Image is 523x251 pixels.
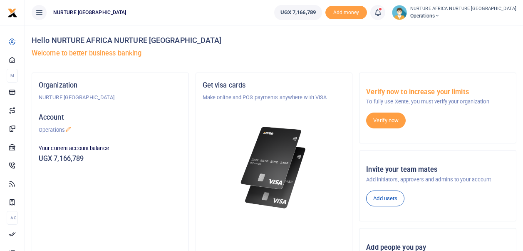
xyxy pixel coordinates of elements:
li: Wallet ballance [271,5,325,20]
h5: Verify now to increase your limits [366,88,509,96]
h5: Get visa cards [203,81,346,90]
img: logo-small [7,8,17,18]
a: profile-user NURTURE AFRICA NURTURE [GEOGRAPHIC_DATA] Operations [392,5,516,20]
p: To fully use Xente, you must verify your organization [366,98,509,106]
a: Add users [366,191,404,206]
span: Operations [410,12,516,20]
a: Verify now [366,113,406,128]
p: Make online and POS payments anywhere with VISA [203,93,346,102]
span: Add money [325,6,367,20]
p: NURTURE [GEOGRAPHIC_DATA] [39,93,182,102]
img: xente-_physical_cards.png [238,122,310,214]
span: NURTURE [GEOGRAPHIC_DATA] [50,9,130,16]
h4: Hello NURTURE AFRICA NURTURE [GEOGRAPHIC_DATA] [32,36,516,45]
li: Ac [7,211,18,225]
img: profile-user [392,5,407,20]
h5: UGX 7,166,789 [39,155,182,163]
h5: Account [39,113,182,122]
small: NURTURE AFRICA NURTURE [GEOGRAPHIC_DATA] [410,5,516,13]
span: UGX 7,166,789 [280,8,316,17]
a: UGX 7,166,789 [274,5,322,20]
a: logo-small logo-large logo-large [7,9,17,15]
a: Add money [325,9,367,15]
h5: Invite your team mates [366,166,509,174]
p: Your current account balance [39,144,182,153]
p: Add initiators, approvers and admins to your account [366,176,509,184]
li: Toup your wallet [325,6,367,20]
h5: Organization [39,81,182,90]
li: M [7,69,18,83]
p: Operations [39,126,182,134]
h5: Welcome to better business banking [32,49,516,58]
